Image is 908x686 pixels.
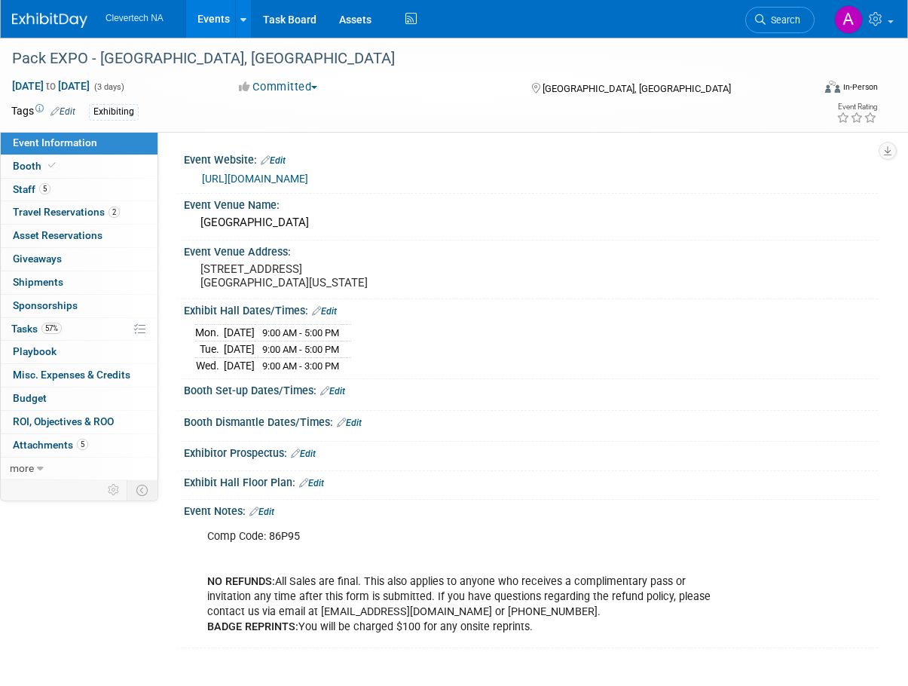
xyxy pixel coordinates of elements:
[13,345,57,357] span: Playbook
[752,78,878,101] div: Event Format
[184,379,878,399] div: Booth Set-up Dates/Times:
[1,364,157,387] a: Misc. Expenses & Credits
[184,240,878,259] div: Event Venue Address:
[207,575,275,588] b: NO REFUNDS:
[224,325,255,341] td: [DATE]
[1,248,157,271] a: Giveaways
[312,306,337,317] a: Edit
[200,262,457,289] pre: [STREET_ADDRESS] [GEOGRAPHIC_DATA][US_STATE]
[1,271,157,294] a: Shipments
[184,149,878,168] div: Event Website:
[89,104,139,120] div: Exhibiting
[207,620,298,633] b: BADGE REPRINTS:
[11,79,90,93] span: [DATE] [DATE]
[1,387,157,410] a: Budget
[1,411,157,433] a: ROI, Objectives & ROO
[834,5,863,34] img: Adnelys Hernandez
[41,323,62,334] span: 57%
[10,462,34,474] span: more
[13,439,88,451] span: Attachments
[11,323,62,335] span: Tasks
[1,155,157,178] a: Booth
[12,13,87,28] img: ExhibitDay
[234,79,323,95] button: Committed
[197,522,739,643] div: Comp Code: 86P95 All Sales are final. This also applies to anyone who receives a complimentary pa...
[745,7,815,33] a: Search
[1,318,157,341] a: Tasks57%
[262,360,339,372] span: 9:00 AM - 3:00 PM
[836,103,877,111] div: Event Rating
[543,83,731,94] span: [GEOGRAPHIC_DATA], [GEOGRAPHIC_DATA]
[261,155,286,166] a: Edit
[291,449,316,459] a: Edit
[184,194,878,213] div: Event Venue Name:
[13,160,59,172] span: Booth
[825,81,840,93] img: Format-Inperson.png
[224,357,255,373] td: [DATE]
[1,201,157,224] a: Travel Reservations2
[320,386,345,397] a: Edit
[262,344,339,355] span: 9:00 AM - 5:00 PM
[7,45,804,72] div: Pack EXPO - [GEOGRAPHIC_DATA], [GEOGRAPHIC_DATA]
[1,132,157,155] a: Event Information
[1,458,157,480] a: more
[224,341,255,358] td: [DATE]
[1,434,157,457] a: Attachments5
[337,418,362,428] a: Edit
[842,81,878,93] div: In-Person
[77,439,88,450] span: 5
[249,507,274,517] a: Edit
[1,225,157,247] a: Asset Reservations
[13,299,78,311] span: Sponsorships
[48,161,56,170] i: Booth reservation complete
[13,369,130,381] span: Misc. Expenses & Credits
[101,480,127,500] td: Personalize Event Tab Strip
[184,471,878,491] div: Exhibit Hall Floor Plan:
[299,478,324,488] a: Edit
[11,103,75,121] td: Tags
[1,179,157,201] a: Staff5
[195,341,224,358] td: Tue.
[184,411,878,430] div: Booth Dismantle Dates/Times:
[262,327,339,338] span: 9:00 AM - 5:00 PM
[39,183,50,194] span: 5
[202,173,308,185] a: [URL][DOMAIN_NAME]
[13,415,114,427] span: ROI, Objectives & ROO
[13,136,97,149] span: Event Information
[184,299,878,319] div: Exhibit Hall Dates/Times:
[13,392,47,404] span: Budget
[184,442,878,461] div: Exhibitor Prospectus:
[13,253,62,265] span: Giveaways
[50,106,75,117] a: Edit
[184,500,878,519] div: Event Notes:
[13,276,63,288] span: Shipments
[195,357,224,373] td: Wed.
[13,229,102,241] span: Asset Reservations
[1,341,157,363] a: Playbook
[13,183,50,195] span: Staff
[195,325,224,341] td: Mon.
[1,295,157,317] a: Sponsorships
[13,206,120,218] span: Travel Reservations
[195,211,867,234] div: [GEOGRAPHIC_DATA]
[766,14,800,26] span: Search
[44,80,58,92] span: to
[109,207,120,218] span: 2
[93,82,124,92] span: (3 days)
[127,480,158,500] td: Toggle Event Tabs
[105,13,164,23] span: Clevertech NA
